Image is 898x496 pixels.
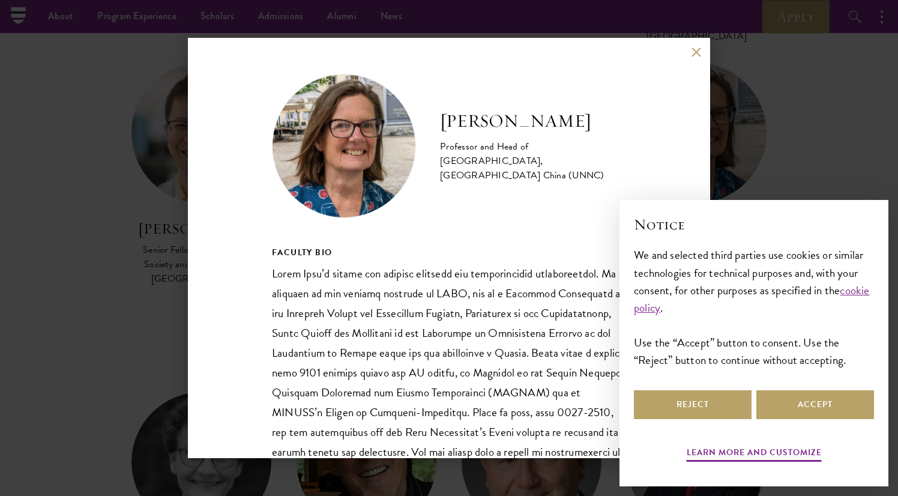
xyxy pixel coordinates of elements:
div: Professor and Head of [GEOGRAPHIC_DATA], [GEOGRAPHIC_DATA] China (UNNC) [440,139,626,183]
h5: FACULTY BIO [272,245,626,260]
button: Accept [756,390,874,419]
img: Sarah Cook [272,74,416,218]
button: Learn more and customize [687,445,822,464]
div: We and selected third parties use cookies or similar technologies for technical purposes and, wit... [634,246,874,368]
h2: Notice [634,214,874,235]
h2: [PERSON_NAME] [440,109,626,133]
a: cookie policy [634,282,870,316]
button: Reject [634,390,752,419]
